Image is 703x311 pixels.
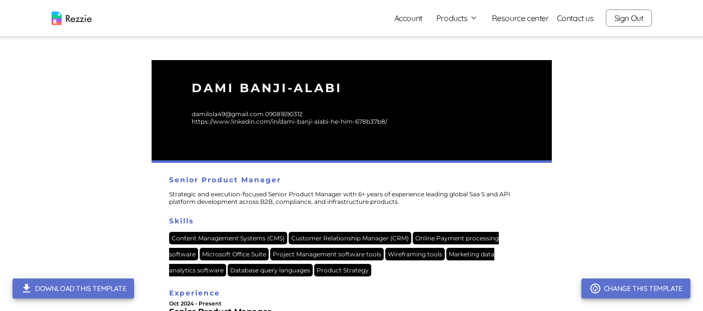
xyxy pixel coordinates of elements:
button: Change this template [581,278,690,298]
button: Sign Out [606,10,652,27]
img: logo [52,12,92,25]
a: Account [386,8,430,28]
button: Products [436,12,478,24]
a: Contact us [557,12,594,24]
button: Download this template [13,278,134,298]
a: Resource center [492,12,549,24]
